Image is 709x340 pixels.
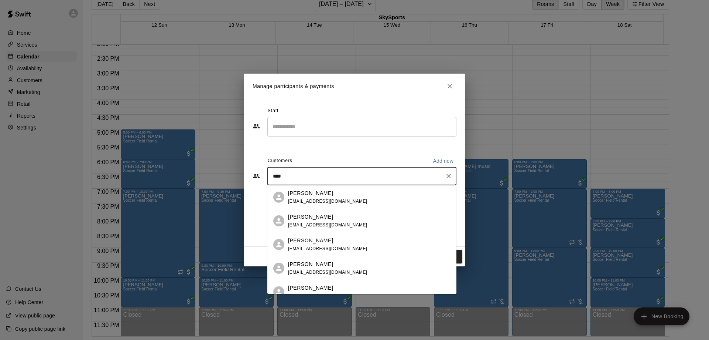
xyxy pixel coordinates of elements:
[288,246,367,251] span: [EMAIL_ADDRESS][DOMAIN_NAME]
[288,237,333,245] p: [PERSON_NAME]
[268,155,292,167] span: Customers
[273,192,284,203] div: Juan Pablo Zacarias
[288,293,367,299] span: [EMAIL_ADDRESS][DOMAIN_NAME]
[288,213,333,221] p: [PERSON_NAME]
[268,105,278,117] span: Staff
[288,260,333,268] p: [PERSON_NAME]
[253,172,260,180] svg: Customers
[443,80,456,93] button: Close
[288,199,367,204] span: [EMAIL_ADDRESS][DOMAIN_NAME]
[273,263,284,274] div: Juan Herboso
[253,122,260,130] svg: Staff
[443,171,454,181] button: Clear
[288,270,367,275] span: [EMAIL_ADDRESS][DOMAIN_NAME]
[430,155,456,167] button: Add new
[273,215,284,226] div: Juan Ajiataz
[433,157,453,165] p: Add new
[253,83,334,90] p: Manage participants & payments
[288,284,333,292] p: [PERSON_NAME]
[273,239,284,250] div: Juan Bran
[267,167,456,185] div: Start typing to search customers...
[267,117,456,137] div: Search staff
[288,222,367,228] span: [EMAIL_ADDRESS][DOMAIN_NAME]
[288,189,333,197] p: [PERSON_NAME]
[273,286,284,297] div: Juan Calles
